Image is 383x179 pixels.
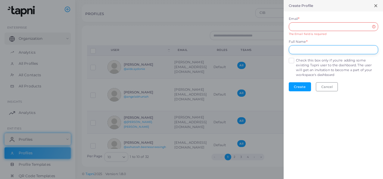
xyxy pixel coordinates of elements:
[289,4,313,8] h5: Create Profile
[296,58,378,77] label: Check this box only if you're adding some existing Tapni user to the dashboard. The user will get...
[289,82,311,91] button: Create
[289,17,300,21] label: Email
[289,32,378,36] div: The Email field is required
[289,39,307,44] label: Full Name
[316,82,338,91] button: Cancel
